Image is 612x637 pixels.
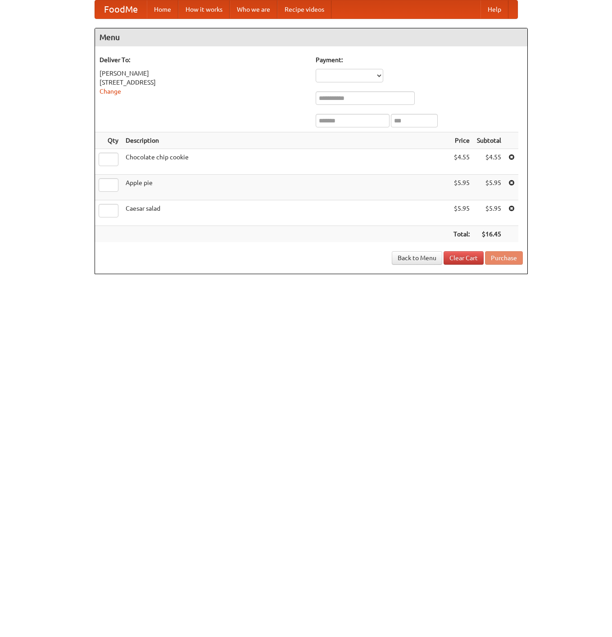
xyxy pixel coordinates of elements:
[481,0,508,18] a: Help
[178,0,230,18] a: How it works
[450,132,473,149] th: Price
[450,175,473,200] td: $5.95
[100,88,121,95] a: Change
[473,226,505,243] th: $16.45
[392,251,442,265] a: Back to Menu
[95,132,122,149] th: Qty
[450,200,473,226] td: $5.95
[122,132,450,149] th: Description
[100,55,307,64] h5: Deliver To:
[444,251,484,265] a: Clear Cart
[122,175,450,200] td: Apple pie
[122,200,450,226] td: Caesar salad
[473,149,505,175] td: $4.55
[485,251,523,265] button: Purchase
[100,78,307,87] div: [STREET_ADDRESS]
[230,0,277,18] a: Who we are
[473,132,505,149] th: Subtotal
[277,0,331,18] a: Recipe videos
[473,175,505,200] td: $5.95
[316,55,523,64] h5: Payment:
[95,0,147,18] a: FoodMe
[450,149,473,175] td: $4.55
[450,226,473,243] th: Total:
[147,0,178,18] a: Home
[95,28,527,46] h4: Menu
[473,200,505,226] td: $5.95
[100,69,307,78] div: [PERSON_NAME]
[122,149,450,175] td: Chocolate chip cookie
